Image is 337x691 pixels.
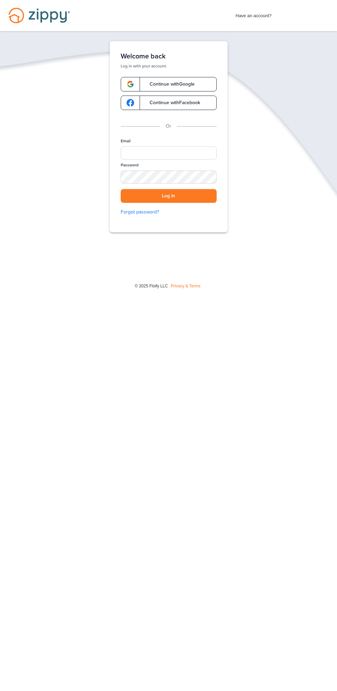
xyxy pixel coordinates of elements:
[121,52,217,61] h1: Welcome back
[127,80,134,88] img: google-logo
[236,9,272,20] span: Have an account?
[135,284,168,288] span: © 2025 Floify LLC
[121,208,217,216] a: Forgot password?
[121,96,217,110] a: google-logoContinue withFacebook
[121,77,217,91] a: google-logoContinue withGoogle
[121,146,217,160] input: Email
[171,284,200,288] a: Privacy & Terms
[121,63,217,69] p: Log in with your account.
[121,162,139,168] label: Password
[121,189,217,203] button: Log in
[121,138,131,144] label: Email
[143,100,200,105] span: Continue with Facebook
[121,171,217,184] input: Password
[143,82,195,87] span: Continue with Google
[166,122,171,130] p: Or
[127,99,134,107] img: google-logo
